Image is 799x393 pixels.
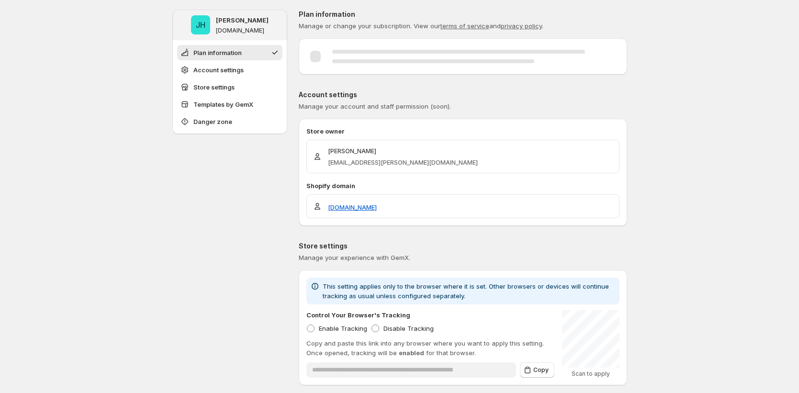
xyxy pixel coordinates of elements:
button: Store settings [177,79,282,95]
text: JH [196,20,205,30]
span: enabled [399,349,424,357]
p: [PERSON_NAME] [328,146,478,156]
p: Control Your Browser's Tracking [306,310,410,320]
p: Copy and paste this link into any browser where you want to apply this setting. Once opened, trac... [306,338,554,358]
p: [EMAIL_ADDRESS][PERSON_NAME][DOMAIN_NAME] [328,157,478,167]
a: [DOMAIN_NAME] [328,202,377,212]
p: Plan information [299,10,627,19]
span: Templates by GemX [193,100,253,109]
button: Account settings [177,62,282,78]
p: Shopify domain [306,181,619,191]
a: terms of service [440,22,489,30]
span: Manage your experience with GemX. [299,254,410,261]
button: Danger zone [177,114,282,129]
p: Scan to apply [562,370,619,378]
span: Disable Tracking [383,325,434,332]
button: Plan information [177,45,282,60]
p: [DOMAIN_NAME] [216,27,264,34]
p: Account settings [299,90,627,100]
p: [PERSON_NAME] [216,15,269,25]
span: This setting applies only to the browser where it is set. Other browsers or devices will continue... [323,282,609,300]
button: Copy [520,362,554,378]
span: Danger zone [193,117,232,126]
p: Store settings [299,241,627,251]
span: Manage or change your subscription. View our and . [299,22,543,30]
a: privacy policy [501,22,542,30]
span: Store settings [193,82,235,92]
span: Copy [533,366,549,374]
span: Account settings [193,65,244,75]
button: Templates by GemX [177,97,282,112]
span: Manage your account and staff permission (soon). [299,102,451,110]
span: Enable Tracking [319,325,367,332]
span: Plan information [193,48,242,57]
p: Store owner [306,126,619,136]
span: Jena Hoang [191,15,210,34]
